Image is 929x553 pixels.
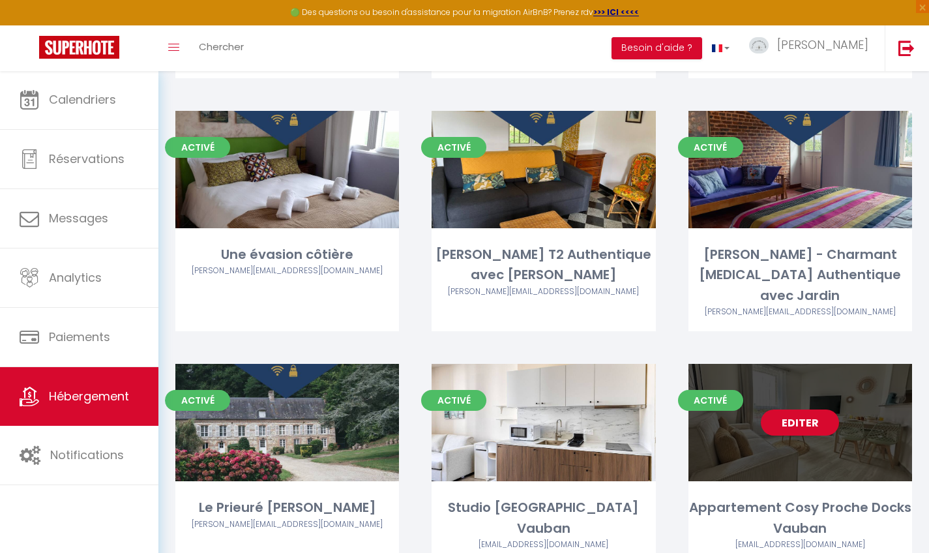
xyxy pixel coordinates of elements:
[49,210,108,226] span: Messages
[421,137,486,158] span: Activé
[49,151,125,167] span: Réservations
[678,137,743,158] span: Activé
[688,498,912,539] div: Appartement Cosy Proche Docks Vauban
[432,245,655,286] div: [PERSON_NAME] T2 Authentique avec [PERSON_NAME]
[749,37,769,53] img: ...
[49,388,129,404] span: Hébergement
[739,25,885,71] a: ... [PERSON_NAME]
[432,539,655,551] div: Airbnb
[678,390,743,411] span: Activé
[50,447,124,463] span: Notifications
[777,37,868,53] span: [PERSON_NAME]
[49,329,110,345] span: Paiements
[688,306,912,318] div: Airbnb
[432,286,655,298] div: Airbnb
[49,269,102,286] span: Analytics
[688,539,912,551] div: Airbnb
[612,37,702,59] button: Besoin d'aide ?
[175,245,399,265] div: Une évasion côtière
[175,265,399,277] div: Airbnb
[421,390,486,411] span: Activé
[165,137,230,158] span: Activé
[175,498,399,518] div: Le Prieuré [PERSON_NAME]
[898,40,915,56] img: logout
[761,410,839,436] a: Editer
[593,7,639,18] a: >>> ICI <<<<
[688,245,912,306] div: [PERSON_NAME] - Charmant [MEDICAL_DATA] Authentique avec Jardin
[39,36,119,59] img: Super Booking
[165,390,230,411] span: Activé
[49,91,116,108] span: Calendriers
[432,498,655,539] div: Studio [GEOGRAPHIC_DATA] Vauban
[199,40,244,53] span: Chercher
[175,518,399,531] div: Airbnb
[189,25,254,71] a: Chercher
